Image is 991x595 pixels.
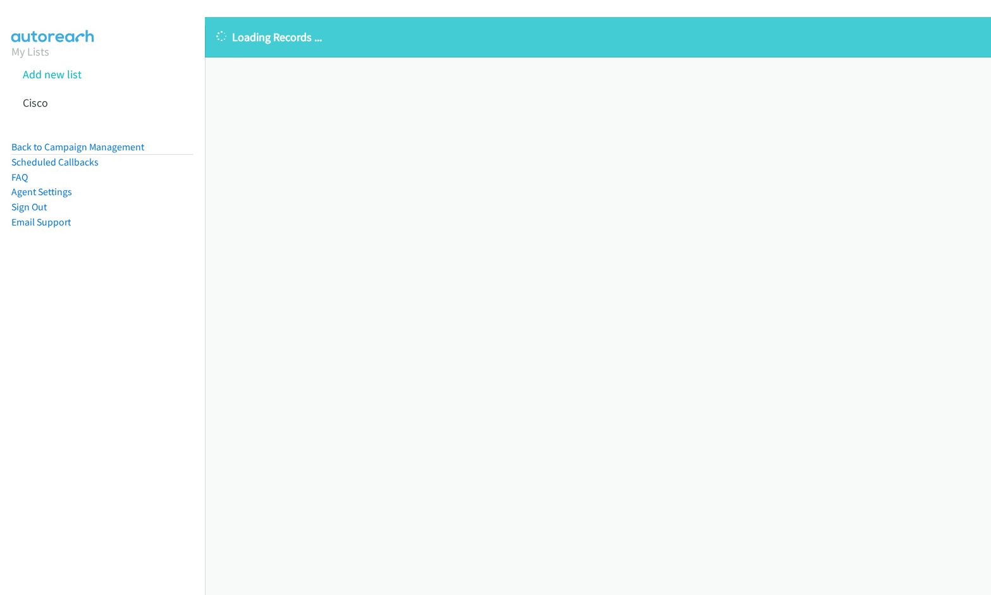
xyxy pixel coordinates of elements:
[11,141,144,153] a: Back to Campaign Management
[23,67,82,81] a: Add new list
[23,95,48,110] a: Cisco
[11,201,47,213] a: Sign Out
[216,28,980,45] p: Loading Records ...
[11,171,28,183] a: FAQ
[11,156,99,168] a: Scheduled Callbacks
[11,44,49,59] a: My Lists
[11,186,72,198] a: Agent Settings
[11,216,71,228] a: Email Support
